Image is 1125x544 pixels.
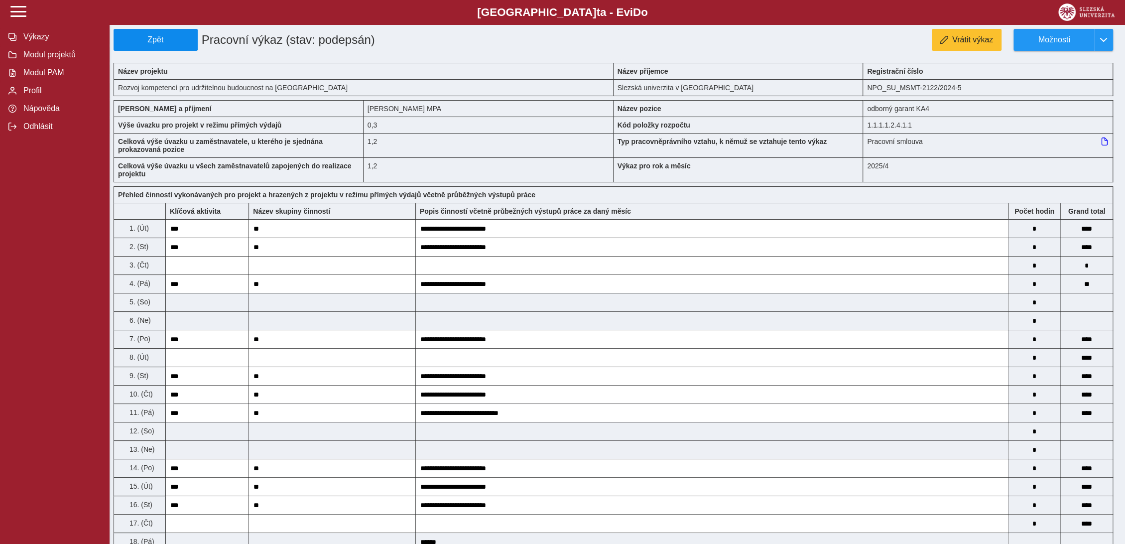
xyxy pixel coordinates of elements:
span: Odhlásit [20,122,101,131]
span: 3. (Čt) [127,261,149,269]
b: Výše úvazku pro projekt v režimu přímých výdajů [118,121,281,129]
span: 4. (Pá) [127,279,150,287]
span: 17. (Čt) [127,519,153,527]
span: Profil [20,86,101,95]
button: Vrátit výkaz [932,29,1001,51]
div: 2,4 h / den. 12 h / týden. [364,117,614,133]
span: 6. (Ne) [127,316,151,324]
b: Celková výše úvazku u zaměstnavatele, u kterého je sjednána prokazovaná pozice [118,137,323,153]
span: 14. (Po) [127,464,154,472]
button: Možnosti [1013,29,1094,51]
b: Počet hodin [1008,207,1060,215]
b: Název příjemce [618,67,668,75]
span: 10. (Čt) [127,390,153,398]
b: Celková výše úvazku u všech zaměstnavatelů zapojených do realizace projektu [118,162,351,178]
span: 13. (Ne) [127,445,155,453]
h1: Pracovní výkaz (stav: podepsán) [198,29,533,51]
b: Klíčová aktivita [170,207,221,215]
div: [PERSON_NAME] MPA [364,100,614,117]
b: Přehled činností vykonávaných pro projekt a hrazených z projektu v režimu přímých výdajů včetně p... [118,191,535,199]
span: Zpět [118,35,193,44]
span: 12. (So) [127,427,154,435]
b: Kód položky rozpočtu [618,121,690,129]
div: 1,2 [364,157,614,182]
span: 15. (Út) [127,482,153,490]
span: Výkazy [20,32,101,41]
span: Nápověda [20,104,101,113]
img: logo_web_su.png [1058,3,1115,21]
b: Název pozice [618,105,661,113]
b: Název skupiny činností [253,207,330,215]
b: Typ pracovněprávního vztahu, k němuž se vztahuje tento výkaz [618,137,827,145]
span: Modul projektů [20,50,101,59]
span: Možnosti [1022,35,1086,44]
b: Popis činností včetně průbežných výstupů práce za daný měsíc [420,207,631,215]
b: Výkaz pro rok a měsíc [618,162,691,170]
span: 16. (St) [127,501,152,509]
b: Suma za den přes všechny výkazy [1061,207,1113,215]
div: NPO_SU_MSMT-2122/2024-5 [863,79,1113,96]
div: 1.1.1.1.2.4.1.1 [863,117,1113,133]
span: 9. (St) [127,372,148,380]
span: t [596,6,600,18]
div: Slezská univerzita v [GEOGRAPHIC_DATA] [614,79,864,96]
b: [PERSON_NAME] a příjmení [118,105,211,113]
b: Název projektu [118,67,168,75]
span: o [641,6,648,18]
span: 1. (Út) [127,224,149,232]
b: Registrační číslo [867,67,923,75]
div: odborný garant KA4 [863,100,1113,117]
div: Pracovní smlouva [863,133,1113,157]
span: 7. (Po) [127,335,150,343]
div: 1,2 [364,133,614,157]
span: 2. (St) [127,243,148,251]
div: Rozvoj kompetencí pro udržitelnou budoucnost na [GEOGRAPHIC_DATA] [114,79,614,96]
b: [GEOGRAPHIC_DATA] a - Evi [30,6,1095,19]
span: Modul PAM [20,68,101,77]
span: 5. (So) [127,298,150,306]
span: 8. (Út) [127,353,149,361]
span: Vrátit výkaz [952,35,993,44]
div: 2025/4 [863,157,1113,182]
button: Zpět [114,29,198,51]
span: D [633,6,641,18]
span: 11. (Pá) [127,408,154,416]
